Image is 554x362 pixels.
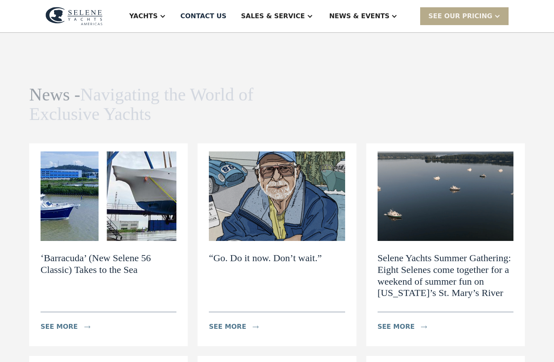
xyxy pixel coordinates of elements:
div: see more [209,322,246,332]
img: icon [421,326,427,328]
h2: ‘Barracuda’ (New Selene 56 Classic) Takes to the Sea [41,252,176,276]
img: icon [253,326,259,328]
div: News & EVENTS [329,11,390,21]
a: ‘Barracuda’ (New Selene 56 Classic) Takes to the Sea‘Barracuda’ (New Selene 56 Classic) Takes to ... [29,143,188,347]
img: “Go. Do it now. Don’t wait.” [209,151,345,241]
a: Selene Yachts Summer Gathering: Eight Selenes come together for a weekend of summer fun on Maryla... [366,143,525,347]
img: icon [84,326,90,328]
div: SEE Our Pricing [420,7,509,25]
div: Sales & Service [241,11,305,21]
img: logo [45,7,103,26]
h1: News - [29,85,264,124]
div: Contact US [180,11,227,21]
h2: “Go. Do it now. Don’t wait.” [209,252,322,264]
img: Selene Yachts Summer Gathering: Eight Selenes come together for a weekend of summer fun on Maryla... [378,151,513,241]
img: ‘Barracuda’ (New Selene 56 Classic) Takes to the Sea [41,151,176,241]
div: Yachts [129,11,158,21]
h2: Selene Yachts Summer Gathering: Eight Selenes come together for a weekend of summer fun on [US_ST... [378,252,513,299]
div: see more [378,322,415,332]
a: “Go. Do it now. Don’t wait.” “Go. Do it now. Don’t wait.”see moreicon [198,143,356,347]
div: see more [41,322,78,332]
div: SEE Our Pricing [428,11,492,21]
span: Navigating the World of Exclusive Yachts [29,85,253,124]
